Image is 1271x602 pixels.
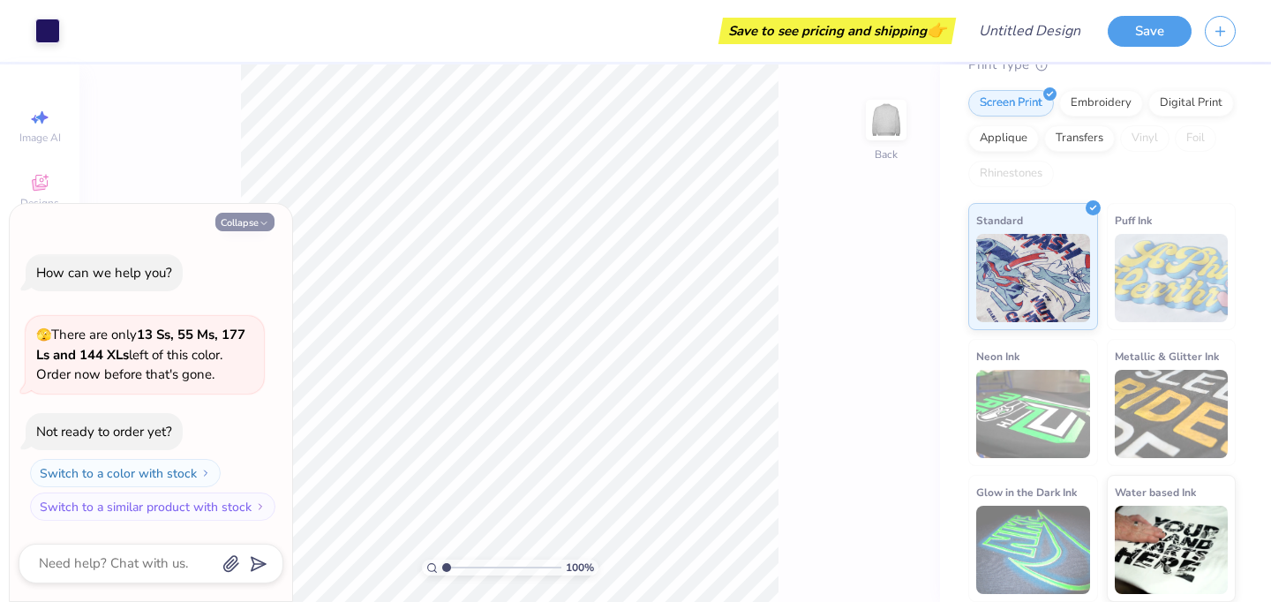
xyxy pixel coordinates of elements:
img: Metallic & Glitter Ink [1115,370,1229,458]
span: Puff Ink [1115,211,1152,230]
img: Switch to a color with stock [200,468,211,478]
img: Water based Ink [1115,506,1229,594]
button: Switch to a color with stock [30,459,221,487]
div: Applique [968,125,1039,152]
img: Glow in the Dark Ink [976,506,1090,594]
img: Neon Ink [976,370,1090,458]
span: Water based Ink [1115,483,1196,501]
div: Foil [1175,125,1216,152]
span: 100 % [566,560,594,576]
span: 🫣 [36,327,51,343]
span: Metallic & Glitter Ink [1115,347,1219,365]
div: Save to see pricing and shipping [723,18,951,44]
img: Back [869,102,904,138]
button: Collapse [215,213,275,231]
span: Designs [20,196,59,210]
strong: 13 Ss, 55 Ms, 177 Ls and 144 XLs [36,326,245,364]
span: Glow in the Dark Ink [976,483,1077,501]
input: Untitled Design [965,13,1094,49]
div: Digital Print [1148,90,1234,117]
img: Puff Ink [1115,234,1229,322]
div: Screen Print [968,90,1054,117]
img: Switch to a similar product with stock [255,501,266,512]
span: Standard [976,211,1023,230]
span: Image AI [19,131,61,145]
div: Vinyl [1120,125,1169,152]
div: Print Type [968,55,1236,75]
button: Save [1108,16,1192,47]
div: Back [875,147,898,162]
div: Rhinestones [968,161,1054,187]
span: 👉 [927,19,946,41]
div: Transfers [1044,125,1115,152]
div: Not ready to order yet? [36,423,172,440]
span: There are only left of this color. Order now before that's gone. [36,326,245,383]
img: Standard [976,234,1090,322]
button: Switch to a similar product with stock [30,493,275,521]
span: Neon Ink [976,347,1019,365]
div: How can we help you? [36,264,172,282]
div: Embroidery [1059,90,1143,117]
